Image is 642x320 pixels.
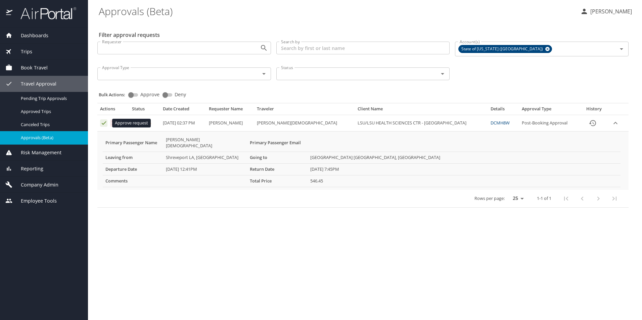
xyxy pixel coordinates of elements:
[491,120,510,126] a: DCMH8W
[519,106,580,115] th: Approval Type
[259,43,269,53] button: Open
[160,115,206,131] td: [DATE] 02:37 PM
[21,135,80,141] span: Approvals (Beta)
[140,92,159,97] span: Approve
[21,95,80,102] span: Pending Trip Approvals
[99,92,131,98] p: Bulk Actions:
[97,106,129,115] th: Actions
[206,106,254,115] th: Requester Name
[99,30,160,40] h2: Filter approval requests
[247,134,308,152] th: Primary Passenger Email
[160,106,206,115] th: Date Created
[163,152,247,163] td: Shreveport LA, [GEOGRAPHIC_DATA]
[13,7,76,20] img: airportal-logo.png
[459,46,547,53] span: State of [US_STATE] ([GEOGRAPHIC_DATA])
[163,163,247,175] td: [DATE] 12:41PM
[580,106,608,115] th: History
[519,115,580,131] td: Post-Booking Approval
[355,115,488,131] td: LSU/LSU HEALTH SCIENCES CTR - [GEOGRAPHIC_DATA]
[129,115,160,131] td: Pending
[308,152,621,163] td: [GEOGRAPHIC_DATA] [GEOGRAPHIC_DATA], [GEOGRAPHIC_DATA]
[12,149,61,156] span: Risk Management
[254,115,355,131] td: [PERSON_NAME][DEMOGRAPHIC_DATA]
[99,1,575,21] h1: Approvals (Beta)
[12,32,48,39] span: Dashboards
[507,193,526,203] select: rows per page
[458,45,552,53] div: State of [US_STATE] ([GEOGRAPHIC_DATA])
[103,134,621,187] table: More info for approvals
[355,106,488,115] th: Client Name
[12,64,48,71] span: Book Travel
[585,115,601,131] button: History
[488,106,519,115] th: Details
[438,69,447,78] button: Open
[617,44,626,54] button: Open
[588,7,632,15] p: [PERSON_NAME]
[103,152,163,163] th: Leaving from
[276,42,450,54] input: Search by first or last name
[578,5,635,17] button: [PERSON_NAME]
[247,175,308,187] th: Total Price
[12,80,56,88] span: Travel Approval
[254,106,355,115] th: Traveler
[21,121,80,128] span: Canceled Trips
[247,163,308,175] th: Return Date
[12,48,32,55] span: Trips
[247,152,308,163] th: Going to
[129,106,160,115] th: Status
[12,165,43,172] span: Reporting
[259,69,269,78] button: Open
[103,163,163,175] th: Departure Date
[21,108,80,115] span: Approved Trips
[163,134,247,152] td: [PERSON_NAME][DEMOGRAPHIC_DATA]
[308,175,621,187] td: 546.45
[12,197,57,205] span: Employee Tools
[103,134,163,152] th: Primary Passenger Name
[206,115,254,131] td: [PERSON_NAME]
[537,196,551,201] p: 1-1 of 1
[97,106,629,207] table: Approval table
[110,119,118,127] button: Deny request
[610,118,621,128] button: expand row
[6,7,13,20] img: icon-airportal.png
[308,163,621,175] td: [DATE] 7:45PM
[103,175,163,187] th: Comments
[474,196,505,201] p: Rows per page:
[175,92,186,97] span: Deny
[12,181,58,189] span: Company Admin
